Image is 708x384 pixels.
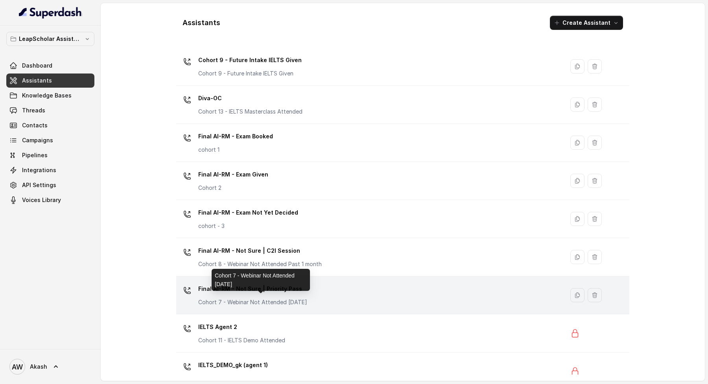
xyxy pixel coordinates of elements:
a: Pipelines [6,148,94,162]
p: cohort 1 [198,146,273,154]
a: Voices Library [6,193,94,207]
a: Assistants [6,73,94,88]
button: LeapScholar Assistant [6,32,94,46]
p: cohort - 3 [198,222,298,230]
span: Voices Library [22,196,61,204]
p: IELTS Agent 2 [198,321,285,333]
span: Assistants [22,77,52,85]
span: Integrations [22,166,56,174]
span: Campaigns [22,136,53,144]
span: Akash [30,363,47,371]
p: Cohort 7 - Webinar Not Attended [DATE] [198,298,307,306]
p: Cohort 9 - Future Intake IELTS Given [198,70,302,77]
span: Contacts [22,121,48,129]
p: Final AI-RM - Exam Not Yet Decided [198,206,298,219]
p: Cohort 13 - IELTS Masterclass Attended [198,108,302,116]
a: Threads [6,103,94,118]
span: Knowledge Bases [22,92,72,99]
p: LeapScholar Assistant [19,34,82,44]
a: Dashboard [6,59,94,73]
p: Cohort 11 - IELTS Demo Attended [198,336,285,344]
p: Final AI-RM - Not Sure | C2I Session [198,244,322,257]
a: Contacts [6,118,94,132]
span: Pipelines [22,151,48,159]
div: Cohort 7 - Webinar Not Attended [DATE] [212,269,310,291]
p: Diva-OC [198,92,302,105]
img: light.svg [19,6,82,19]
span: API Settings [22,181,56,189]
p: IELTS_DEMO_gk (agent 1) [198,359,268,371]
h1: Assistants [183,17,220,29]
span: Dashboard [22,62,52,70]
p: Cohort 8 - Webinar Not Attended Past 1 month [198,260,322,268]
a: API Settings [6,178,94,192]
p: Cohort 9 - Future Intake IELTS Given [198,54,302,66]
p: Final AI-RM - Exam Given [198,168,268,181]
a: Campaigns [6,133,94,147]
text: AW [12,363,23,371]
a: Akash [6,356,94,378]
a: Knowledge Bases [6,88,94,103]
p: Cohort 2 [198,184,268,192]
p: Final AI-RM - Exam Booked [198,130,273,143]
button: Create Assistant [550,16,623,30]
span: Threads [22,107,45,114]
p: Final AI-RM - Not Sure | Priority Pass [198,283,307,295]
a: Integrations [6,163,94,177]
